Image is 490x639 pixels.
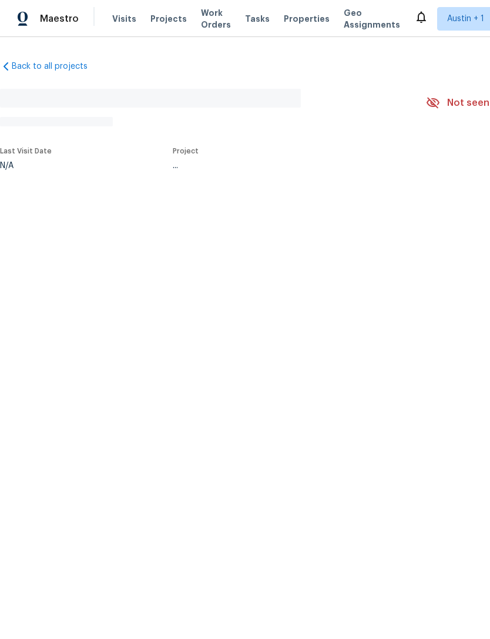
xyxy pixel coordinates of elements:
span: Properties [284,13,330,25]
div: ... [173,162,398,170]
span: Projects [150,13,187,25]
span: Maestro [40,13,79,25]
span: Work Orders [201,7,231,31]
span: Visits [112,13,136,25]
span: Project [173,148,199,155]
span: Tasks [245,15,270,23]
span: Geo Assignments [344,7,400,31]
span: Austin + 1 [447,13,484,25]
